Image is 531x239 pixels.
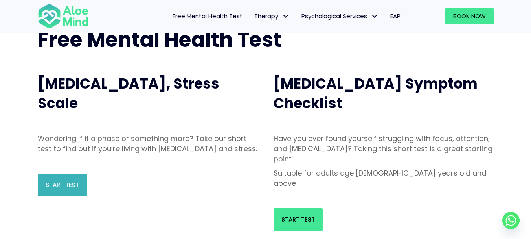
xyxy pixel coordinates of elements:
a: EAP [384,8,406,24]
span: Psychological Services: submenu [369,11,380,22]
span: Free Mental Health Test [38,25,281,54]
span: Start Test [281,215,315,224]
a: Psychological ServicesPsychological Services: submenu [296,8,384,24]
span: EAP [390,12,401,20]
span: Therapy [254,12,290,20]
a: Start Test [38,174,87,196]
nav: Menu [99,8,406,24]
a: Start Test [274,208,323,231]
span: Start Test [46,181,79,189]
p: Have you ever found yourself struggling with focus, attention, and [MEDICAL_DATA]? Taking this sh... [274,133,494,164]
a: TherapyTherapy: submenu [248,8,296,24]
span: Free Mental Health Test [173,12,243,20]
a: Whatsapp [502,212,520,229]
span: Therapy: submenu [280,11,292,22]
span: Psychological Services [301,12,378,20]
span: [MEDICAL_DATA], Stress Scale [38,74,219,113]
p: Suitable for adults age [DEMOGRAPHIC_DATA] years old and above [274,168,494,189]
a: Free Mental Health Test [167,8,248,24]
img: Aloe mind Logo [38,3,89,29]
span: [MEDICAL_DATA] Symptom Checklist [274,74,478,113]
span: Book Now [453,12,486,20]
a: Book Now [445,8,494,24]
p: Wondering if it a phase or something more? Take our short test to find out if you’re living with ... [38,133,258,154]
